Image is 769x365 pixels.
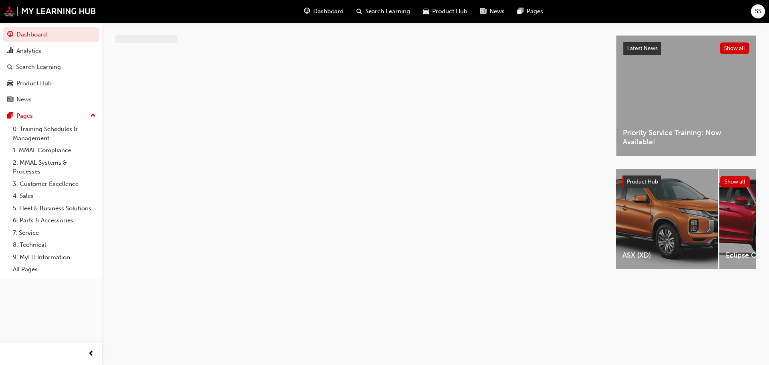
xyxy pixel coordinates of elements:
button: Show all [720,176,750,188]
span: pages-icon [7,113,13,120]
a: 7. Service [10,227,99,239]
span: News [489,7,505,16]
span: Product Hub [627,178,658,185]
span: SS [755,7,761,16]
a: Search Learning [3,60,99,75]
a: 2. MMAL Systems & Processes [10,157,99,178]
span: chart-icon [7,48,13,55]
span: up-icon [90,111,96,121]
a: 9. MyLH Information [10,251,99,264]
a: 4. Sales [10,190,99,202]
span: search-icon [7,64,13,71]
a: guage-iconDashboard [298,3,350,20]
button: Pages [3,109,99,123]
a: 3. Customer Excellence [10,178,99,190]
a: Latest NewsShow allPriority Service Training: Now Available! [616,35,756,156]
span: ASX (XD) [622,251,712,260]
div: Search Learning [16,63,61,72]
span: Pages [527,7,543,16]
button: SS [751,4,765,18]
a: pages-iconPages [511,3,550,20]
a: news-iconNews [474,3,511,20]
button: Show all [720,42,750,54]
span: news-icon [7,96,13,103]
span: news-icon [480,6,486,16]
span: Dashboard [313,7,344,16]
a: 6. Parts & Accessories [10,214,99,227]
a: All Pages [10,263,99,276]
a: 1. MMAL Compliance [10,144,99,157]
span: pages-icon [517,6,523,16]
a: Product Hub [3,76,99,91]
a: 5. Fleet & Business Solutions [10,202,99,215]
span: Latest News [627,45,658,52]
a: Analytics [3,44,99,58]
span: guage-icon [7,31,13,38]
span: search-icon [356,6,362,16]
a: 0. Training Schedules & Management [10,123,99,144]
a: 8. Technical [10,239,99,251]
a: ASX (XD) [616,169,718,269]
img: mmal [4,6,96,16]
a: Product HubShow all [622,175,750,188]
a: car-iconProduct Hub [417,3,474,20]
a: search-iconSearch Learning [350,3,417,20]
span: guage-icon [304,6,310,16]
div: Product Hub [16,79,52,88]
span: car-icon [423,6,429,16]
div: Analytics [16,46,41,56]
span: Search Learning [365,7,410,16]
div: Pages [16,111,33,121]
a: News [3,92,99,107]
a: Dashboard [3,27,99,42]
button: DashboardAnalyticsSearch LearningProduct HubNews [3,26,99,109]
a: Latest NewsShow all [623,42,749,55]
span: car-icon [7,80,13,87]
span: prev-icon [88,349,94,359]
div: News [16,95,32,104]
span: Product Hub [432,7,467,16]
span: Priority Service Training: Now Available! [623,128,749,146]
